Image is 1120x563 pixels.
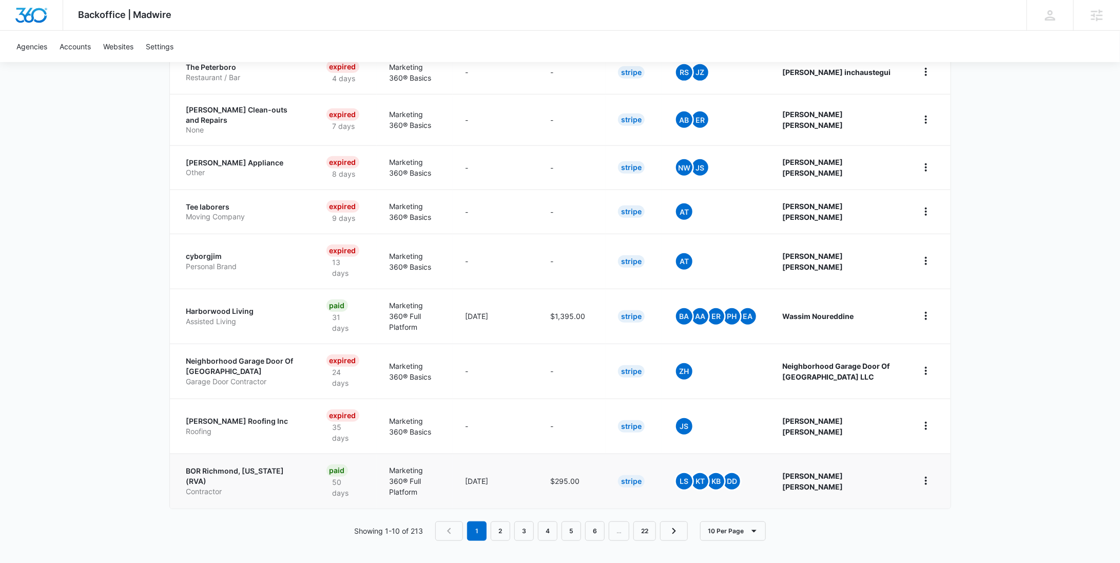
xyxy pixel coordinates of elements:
div: Stripe [618,420,645,433]
div: Paid [326,299,348,312]
a: Tee laborersMoving Company [186,202,302,222]
span: KB [708,473,724,490]
span: KT [692,473,708,490]
td: - [538,94,606,145]
span: JS [676,418,692,435]
a: Page 22 [633,521,656,541]
div: Expired [326,156,359,168]
p: Showing 1-10 of 213 [354,526,423,536]
p: Restaurant / Bar [186,72,302,83]
p: 13 days [326,257,364,278]
a: Next Page [660,521,688,541]
td: - [453,94,538,145]
em: 1 [467,521,487,541]
div: Expired [326,200,359,213]
p: Moving Company [186,212,302,222]
td: - [538,190,606,234]
a: [PERSON_NAME] Roofing IncRoofing [186,416,302,436]
strong: [PERSON_NAME] [PERSON_NAME] [782,472,843,491]
td: - [453,344,538,399]
p: 35 days [326,422,364,443]
p: 9 days [326,213,362,223]
a: cyborgjimPersonal Brand [186,251,302,271]
p: Contractor [186,486,302,497]
p: [PERSON_NAME] Appliance [186,158,302,168]
strong: Wassim Noureddine [782,312,854,321]
p: Roofing [186,426,302,437]
p: 31 days [326,312,364,333]
span: Backoffice | Madwire [79,9,172,20]
nav: Pagination [435,521,688,541]
span: EA [740,308,756,325]
td: [DATE] [453,454,538,509]
span: PH [724,308,740,325]
span: AA [692,308,708,325]
p: Tee laborers [186,202,302,212]
div: Expired [326,61,359,73]
button: home [918,363,934,379]
p: Garage Door Contractor [186,377,302,387]
span: At [676,253,692,270]
p: 7 days [326,121,361,132]
p: The Peterboro [186,62,302,72]
div: Stripe [618,475,645,487]
span: JS [692,159,708,176]
td: - [453,145,538,190]
td: $295.00 [538,454,606,509]
button: home [918,253,934,269]
strong: Neighborhood Garage Door Of [GEOGRAPHIC_DATA] LLC [782,362,890,381]
strong: [PERSON_NAME] [PERSON_NAME] [782,202,843,221]
p: BOR Richmond, [US_STATE] (RVA) [186,466,302,486]
a: Websites [97,31,140,62]
a: Agencies [10,31,53,62]
button: home [918,64,934,80]
p: Marketing 360® Basics [389,201,440,222]
p: Marketing 360® Basics [389,251,440,272]
div: Stripe [618,310,645,323]
div: Stripe [618,205,645,218]
p: Neighborhood Garage Door Of [GEOGRAPHIC_DATA] [186,356,302,376]
div: Stripe [618,365,645,378]
span: LS [676,473,692,490]
span: ER [708,308,724,325]
button: home [918,111,934,128]
p: Marketing 360® Full Platform [389,300,440,332]
span: AB [676,111,692,128]
p: cyborgjim [186,251,302,261]
a: The PeterboroRestaurant / Bar [186,62,302,82]
td: - [453,399,538,454]
a: Accounts [53,31,97,62]
strong: [PERSON_NAME] inchaustegui [782,68,891,77]
td: - [538,344,606,399]
td: - [538,234,606,289]
p: Marketing 360® Basics [389,62,440,83]
div: Expired [326,108,359,121]
p: [PERSON_NAME] Roofing Inc [186,416,302,426]
span: ZH [676,363,692,380]
p: Personal Brand [186,261,302,272]
td: - [538,399,606,454]
p: None [186,125,302,135]
td: $1,395.00 [538,289,606,344]
p: [PERSON_NAME] Clean-outs and Repairs [186,105,302,125]
a: Page 5 [562,521,581,541]
td: - [538,50,606,94]
p: Marketing 360® Basics [389,157,440,178]
p: Marketing 360® Basics [389,361,440,382]
span: RS [676,64,692,81]
a: BOR Richmond, [US_STATE] (RVA)Contractor [186,466,302,496]
span: DD [724,473,740,490]
p: 24 days [326,367,364,388]
button: home [918,159,934,176]
p: 50 days [326,477,364,498]
strong: [PERSON_NAME] [PERSON_NAME] [782,110,843,129]
p: Assisted Living [186,316,302,327]
span: ER [692,111,708,128]
a: Page 6 [585,521,605,541]
p: Marketing 360® Basics [389,416,440,437]
div: Paid [326,464,348,477]
button: 10 Per Page [700,521,766,541]
p: Marketing 360® Full Platform [389,465,440,497]
button: home [918,418,934,434]
strong: [PERSON_NAME] [PERSON_NAME] [782,158,843,177]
